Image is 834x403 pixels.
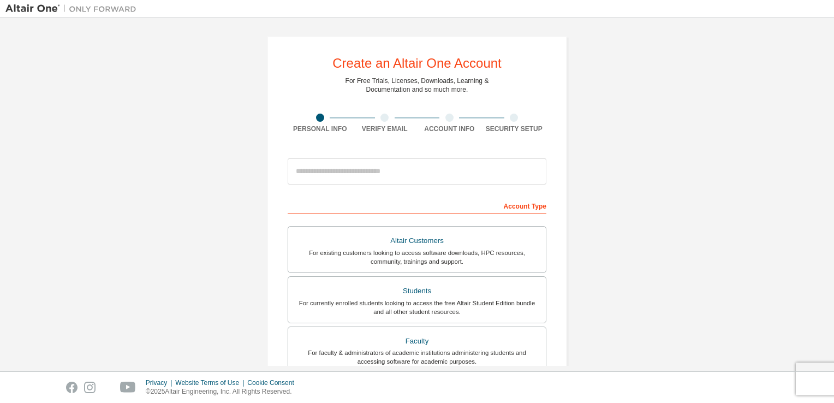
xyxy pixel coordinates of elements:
[295,248,539,266] div: For existing customers looking to access software downloads, HPC resources, community, trainings ...
[146,378,175,387] div: Privacy
[288,197,546,214] div: Account Type
[288,125,353,133] div: Personal Info
[332,57,502,70] div: Create an Altair One Account
[295,348,539,366] div: For faculty & administrators of academic institutions administering students and accessing softwa...
[175,378,247,387] div: Website Terms of Use
[295,283,539,299] div: Students
[295,233,539,248] div: Altair Customers
[417,125,482,133] div: Account Info
[146,387,301,396] p: © 2025 Altair Engineering, Inc. All Rights Reserved.
[84,382,96,393] img: instagram.svg
[295,334,539,349] div: Faculty
[295,299,539,316] div: For currently enrolled students looking to access the free Altair Student Edition bundle and all ...
[66,382,78,393] img: facebook.svg
[5,3,142,14] img: Altair One
[353,125,418,133] div: Verify Email
[120,382,136,393] img: youtube.svg
[345,76,489,94] div: For Free Trials, Licenses, Downloads, Learning & Documentation and so much more.
[482,125,547,133] div: Security Setup
[247,378,300,387] div: Cookie Consent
